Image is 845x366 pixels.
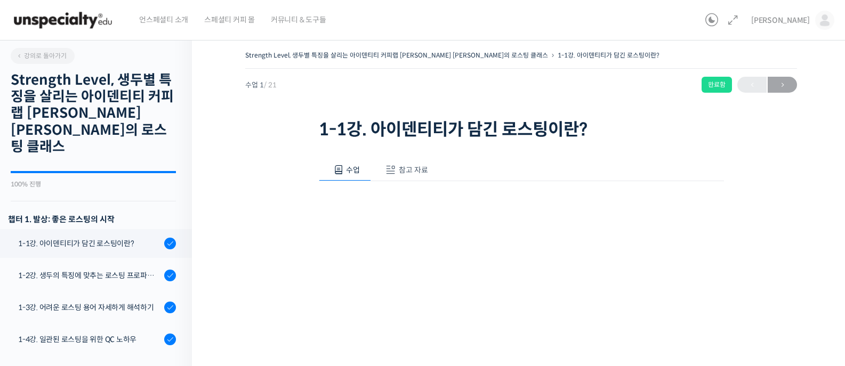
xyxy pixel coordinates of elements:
div: 1-3강. 어려운 로스팅 용어 자세하게 해석하기 [18,302,161,313]
span: → [768,78,797,92]
div: 완료함 [702,77,732,93]
a: 1-1강. 아이덴티티가 담긴 로스팅이란? [558,51,659,59]
span: 수업 [346,165,360,175]
span: [PERSON_NAME] [751,15,810,25]
span: 참고 자료 [399,165,428,175]
span: 수업 1 [245,82,277,88]
h1: 1-1강. 아이덴티티가 담긴 로스팅이란? [319,119,724,140]
h2: Strength Level, 생두별 특징을 살리는 아이덴티티 커피랩 [PERSON_NAME] [PERSON_NAME]의 로스팅 클래스 [11,72,176,155]
div: 1-1강. 아이덴티티가 담긴 로스팅이란? [18,238,161,249]
h3: 챕터 1. 발상: 좋은 로스팅의 시작 [8,212,176,226]
div: 1-4강. 일관된 로스팅을 위한 QC 노하우 [18,334,161,345]
a: 다음→ [768,77,797,93]
div: 100% 진행 [11,181,176,188]
div: 1-2강. 생두의 특징에 맞추는 로스팅 프로파일 'Stength Level' [18,270,161,281]
a: Strength Level, 생두별 특징을 살리는 아이덴티티 커피랩 [PERSON_NAME] [PERSON_NAME]의 로스팅 클래스 [245,51,548,59]
a: 강의로 돌아가기 [11,48,75,64]
span: 강의로 돌아가기 [16,52,67,60]
span: / 21 [264,80,277,90]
